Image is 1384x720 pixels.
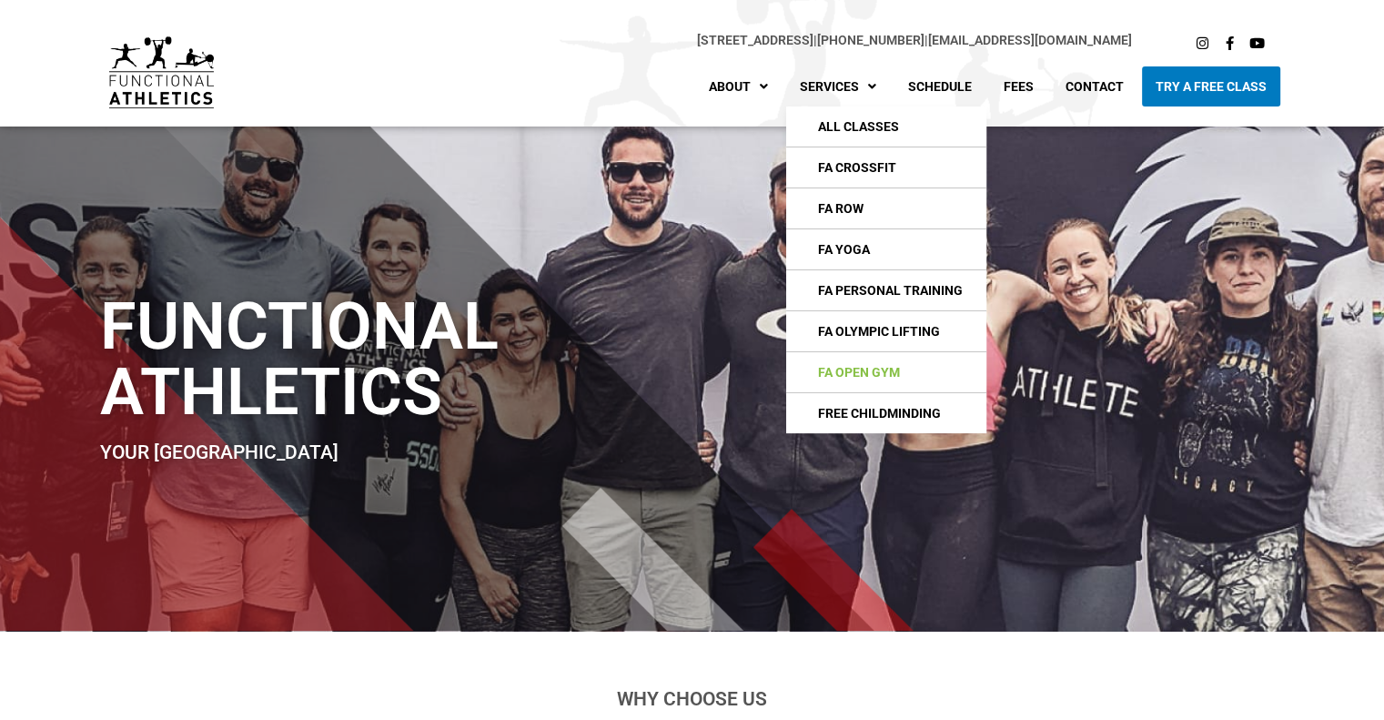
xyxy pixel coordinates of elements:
[187,690,1197,709] h2: Why Choose Us
[1052,66,1137,106] a: Contact
[990,66,1047,106] a: Fees
[250,30,1132,51] p: |
[786,270,986,310] a: FA Personal Training
[786,147,986,188] a: FA CrossFIt
[697,33,813,47] a: [STREET_ADDRESS]
[786,352,986,392] a: FA Open Gym
[894,66,985,106] a: Schedule
[697,33,817,47] span: |
[786,311,986,351] a: FA Olympic Lifting
[786,106,986,147] a: All Classes
[100,294,803,425] h1: Functional Athletics
[786,393,986,433] a: Free Childminding
[786,66,890,106] a: Services
[928,33,1132,47] a: [EMAIL_ADDRESS][DOMAIN_NAME]
[817,33,924,47] a: [PHONE_NUMBER]
[695,66,782,106] a: About
[1142,66,1280,106] a: Try A Free Class
[786,188,986,228] a: FA Row
[100,443,803,462] h2: Your [GEOGRAPHIC_DATA]
[786,229,986,269] a: FA Yoga
[109,36,214,108] img: default-logo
